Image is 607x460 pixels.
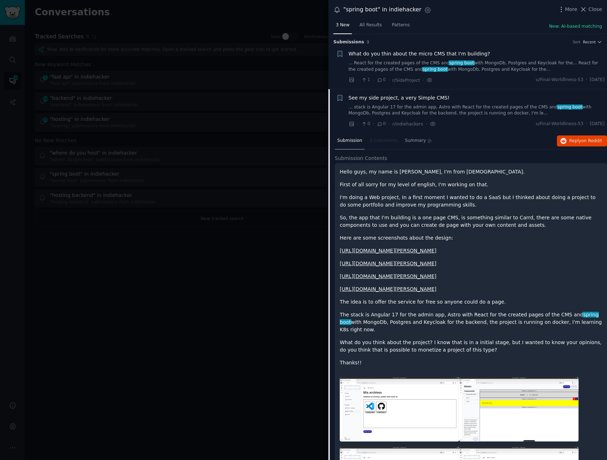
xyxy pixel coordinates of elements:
[590,121,605,127] span: [DATE]
[377,121,386,127] span: 0
[337,138,362,144] span: Submission
[335,155,387,162] span: Submission Contents
[536,77,584,83] span: u/Final-Worldliness-53
[581,138,602,143] span: on Reddit
[343,5,421,14] div: "spring boot" in indiehacker
[367,40,369,44] span: 3
[333,39,364,46] span: Submission s
[422,67,448,72] span: spring boot
[340,286,436,292] a: [URL][DOMAIN_NAME][PERSON_NAME]
[459,377,579,442] img: See my side project, a very Simple CMS!
[586,77,587,83] span: ·
[565,6,578,13] span: More
[361,77,370,83] span: 1
[448,60,474,65] span: spring boot
[340,311,602,333] p: The stack is Angular 17 for the admin app, Astro with React for the created pages of the CMS and ...
[573,39,581,44] div: Sort
[392,78,420,83] span: r/SideProject
[340,273,436,279] a: [URL][DOMAIN_NAME][PERSON_NAME]
[388,120,390,128] span: ·
[340,261,436,266] a: [URL][DOMAIN_NAME][PERSON_NAME]
[558,6,578,13] button: More
[405,138,426,144] span: Summary
[340,339,602,354] p: What do you think about the project? I know that is in a initial stage, but I wanted to know your...
[359,22,382,28] span: All Results
[340,181,602,188] p: First of all sorry for my level of english, I'm working on that.
[357,20,384,34] a: All Results
[557,105,583,109] span: spring boot
[557,135,607,147] button: Replyon Reddit
[586,121,587,127] span: ·
[340,298,602,306] p: The idea is to offer the service for free so anyone could do a page.
[349,94,450,102] a: See my side project, a very Simple CMS!
[340,168,602,176] p: Hello guys, my name is [PERSON_NAME], I'm from [DEMOGRAPHIC_DATA].
[589,6,602,13] span: Close
[392,22,410,28] span: Patterns
[583,39,596,44] span: Recent
[340,248,436,253] a: [URL][DOMAIN_NAME][PERSON_NAME]
[340,214,602,229] p: So, the app that I'm building is a one page CMS, is something similar to Carrd, there are some na...
[373,120,374,128] span: ·
[426,120,427,128] span: ·
[340,194,602,209] p: I'm doing a Web project, In a first moment I wanted to do a SaaS but I thinked about doing a proj...
[536,121,584,127] span: u/Final-Worldliness-53
[349,50,490,58] a: What do you thin about the micro CMS that I'm building?
[336,22,349,28] span: 3 New
[373,76,374,84] span: ·
[549,23,602,30] button: New: AI-based matching
[340,377,459,442] img: See my side project, a very Simple CMS!
[349,104,605,117] a: ... stack is Angular 17 for the admin app, Astro with React for the created pages of the CMS ands...
[388,76,390,84] span: ·
[423,76,424,84] span: ·
[349,60,605,73] a: ... React for the created pages of the CMS andspring bootwith MongoDb, Postgres and Keycloak for ...
[361,121,370,127] span: 0
[580,6,602,13] button: Close
[333,20,352,34] a: 3 New
[583,39,602,44] button: Recent
[390,20,412,34] a: Patterns
[590,77,605,83] span: [DATE]
[357,120,359,128] span: ·
[392,122,423,127] span: r/indiehackers
[340,234,602,242] p: Here are some screenshots about the design:
[377,77,386,83] span: 0
[340,359,602,367] p: Thanks!!
[357,76,359,84] span: ·
[569,138,602,144] span: Reply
